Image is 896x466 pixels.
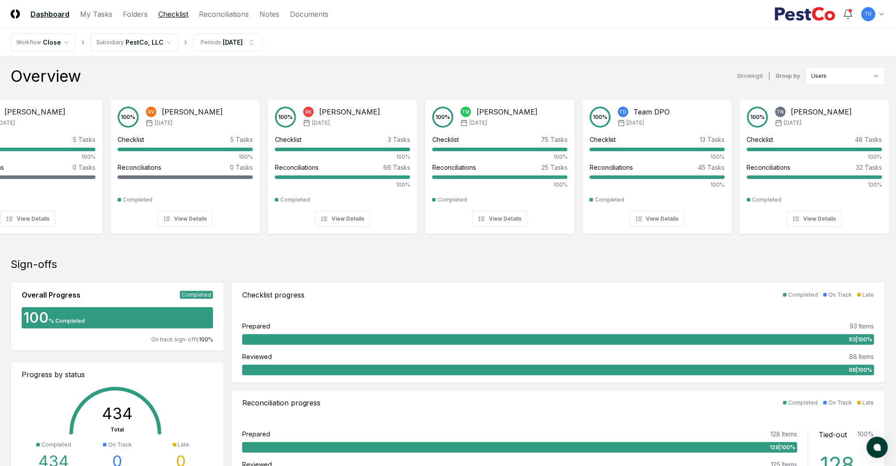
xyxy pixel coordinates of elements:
[850,352,874,361] div: 88 Items
[118,135,144,144] div: Checklist
[590,163,633,172] div: Reconciliations
[123,9,148,19] a: Folders
[11,34,263,51] nav: breadcrumb
[770,443,796,451] span: 128 | 100 %
[432,153,568,161] div: 100%
[199,336,213,343] span: 100 %
[740,92,890,234] a: 100%TN[PERSON_NAME][DATE]Checklist48 Tasks100%Reconciliations32 Tasks100%CompletedView Details
[747,163,791,172] div: Reconciliations
[789,291,818,299] div: Completed
[267,92,418,234] a: 100%RK[PERSON_NAME][DATE]Checklist3 Tasks100%Reconciliations66 Tasks100%CompletedView Details
[11,67,81,85] div: Overview
[747,181,882,189] div: 100%
[11,257,885,271] div: Sign-offs
[541,163,568,172] div: 25 Tasks
[856,163,882,172] div: 32 Tasks
[438,196,467,204] div: Completed
[193,34,263,51] button: Periods[DATE]
[776,73,801,79] label: Group by
[201,38,221,46] div: Periods
[737,72,763,80] div: Showing 9
[31,9,69,19] a: Dashboard
[595,196,625,204] div: Completed
[582,92,732,234] a: 100%TDTeam DPO[DATE]Checklist13 Tasks100%Reconciliations45 Tasks100%CompletedView Details
[275,163,319,172] div: Reconciliations
[784,119,802,127] span: [DATE]
[850,321,874,331] div: 93 Items
[49,317,85,325] div: % Completed
[777,109,784,115] span: TN
[473,211,527,227] button: View Details
[242,352,272,361] div: Reviewed
[590,135,616,144] div: Checklist
[312,119,330,127] span: [DATE]
[791,107,852,117] div: [PERSON_NAME]
[242,429,270,439] div: Prepared
[861,6,877,22] button: TD
[829,399,852,407] div: On Track
[73,135,95,144] div: 5 Tasks
[425,92,575,234] a: 100%TM[PERSON_NAME][DATE]Checklist75 Tasks100%Reconciliations25 Tasks100%CompletedView Details
[863,399,874,407] div: Late
[180,291,213,299] div: Completed
[42,441,71,449] div: Completed
[22,369,213,380] div: Progress by status
[110,92,260,234] a: 100%RV[PERSON_NAME][DATE]Checklist5 Tasks100%Reconciliations0 TasksCompletedView Details
[242,321,270,331] div: Prepared
[383,163,410,172] div: 66 Tasks
[231,282,885,383] a: Checklist progressCompletedOn TrackLatePrepared93 Items93|100%Reviewed88 Items88|100%
[849,366,873,374] span: 88 | 100 %
[477,107,538,117] div: [PERSON_NAME]
[698,163,725,172] div: 45 Tasks
[541,135,568,144] div: 75 Tasks
[787,211,842,227] button: View Details
[96,38,124,46] div: Subsidiary
[769,72,771,81] div: |
[771,429,797,439] div: 128 Items
[123,196,153,204] div: Completed
[259,9,279,19] a: Notes
[22,311,49,325] div: 100
[305,109,312,115] span: RK
[849,336,873,344] span: 93 | 100 %
[627,119,644,127] span: [DATE]
[867,437,888,458] button: atlas-launcher
[178,441,190,449] div: Late
[280,196,310,204] div: Completed
[242,397,321,408] div: Reconciliation progress
[319,107,380,117] div: [PERSON_NAME]
[590,181,725,189] div: 100%
[620,109,627,115] span: TD
[72,163,95,172] div: 0 Tasks
[162,107,223,117] div: [PERSON_NAME]
[11,9,20,19] img: Logo
[80,9,112,19] a: My Tasks
[275,135,301,144] div: Checklist
[432,181,568,189] div: 100%
[865,11,872,17] span: TD
[151,336,199,343] span: On track sign-offs
[630,211,685,227] button: View Details
[158,211,213,227] button: View Details
[789,399,818,407] div: Completed
[747,153,882,161] div: 100%
[462,109,470,115] span: TM
[230,135,253,144] div: 5 Tasks
[469,119,487,127] span: [DATE]
[275,181,410,189] div: 100%
[223,38,243,47] div: [DATE]
[148,109,154,115] span: RV
[16,38,41,46] div: Workflow
[700,135,725,144] div: 13 Tasks
[275,153,410,161] div: 100%
[432,163,476,172] div: Reconciliations
[118,153,253,161] div: 100%
[22,290,80,300] div: Overall Progress
[118,163,161,172] div: Reconciliations
[242,290,305,300] div: Checklist progress
[0,211,55,227] button: View Details
[155,119,172,127] span: [DATE]
[829,291,852,299] div: On Track
[855,135,882,144] div: 48 Tasks
[388,135,410,144] div: 3 Tasks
